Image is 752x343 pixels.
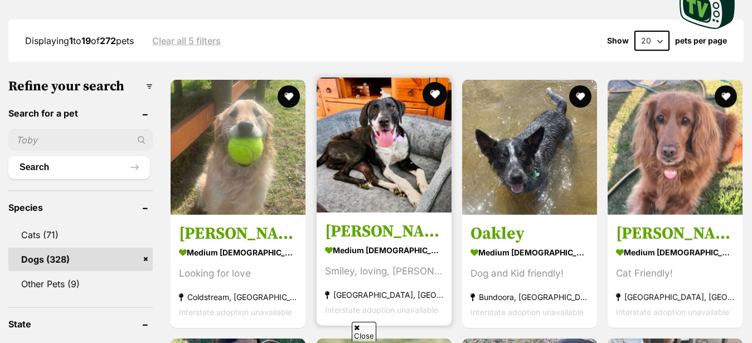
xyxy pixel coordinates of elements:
img: Molly - Cocker Spaniel x Poodle Dog [608,80,743,215]
h3: [PERSON_NAME] [179,223,297,244]
label: pets per page [675,36,727,45]
a: [PERSON_NAME] medium [DEMOGRAPHIC_DATA] Dog Smiley, loving, [PERSON_NAME] [GEOGRAPHIC_DATA], [GEO... [317,212,452,326]
header: State [8,319,153,329]
a: Clear all 5 filters [152,36,221,46]
header: Species [8,202,153,212]
strong: 272 [100,35,116,46]
div: Dog and Kid friendly! [470,266,589,281]
strong: medium [DEMOGRAPHIC_DATA] Dog [325,242,443,258]
a: [PERSON_NAME] medium [DEMOGRAPHIC_DATA] Dog Cat Friendly! [GEOGRAPHIC_DATA], [GEOGRAPHIC_DATA] In... [608,215,743,328]
strong: medium [DEMOGRAPHIC_DATA] Dog [179,244,297,260]
div: Looking for love [179,266,297,281]
a: [PERSON_NAME] medium [DEMOGRAPHIC_DATA] Dog Looking for love Coldstream, [GEOGRAPHIC_DATA] Inters... [171,215,305,328]
strong: Coldstream, [GEOGRAPHIC_DATA] [179,289,297,305]
button: favourite [278,85,300,108]
h3: Refine your search [8,79,153,94]
div: Smiley, loving, [PERSON_NAME] [325,264,443,279]
span: Interstate adoption unavailable [616,307,729,317]
span: Show [607,36,629,45]
button: favourite [423,82,447,107]
button: favourite [715,85,737,108]
span: Interstate adoption unavailable [179,307,292,317]
span: Interstate adoption unavailable [325,305,438,315]
strong: [GEOGRAPHIC_DATA], [GEOGRAPHIC_DATA] [616,289,734,305]
img: Lucy - Golden Retriever Dog [171,80,305,215]
a: Oakley medium [DEMOGRAPHIC_DATA] Dog Dog and Kid friendly! Bundoora, [GEOGRAPHIC_DATA] Interstate... [462,215,597,328]
img: Maggie - German Shorthaired Pointer x Great Dane Dog [317,78,452,212]
img: Oakley - Australian Cattle Dog [462,80,597,215]
span: Interstate adoption unavailable [470,307,584,317]
a: Cats (71) [8,223,153,247]
a: Dogs (328) [8,248,153,271]
strong: 1 [69,35,73,46]
strong: [GEOGRAPHIC_DATA], [GEOGRAPHIC_DATA] [325,287,443,302]
strong: medium [DEMOGRAPHIC_DATA] Dog [470,244,589,260]
a: Other Pets (9) [8,272,153,296]
strong: 19 [81,35,91,46]
h3: Oakley [470,223,589,244]
header: Search for a pet [8,108,153,118]
input: Toby [8,129,153,151]
strong: Bundoora, [GEOGRAPHIC_DATA] [470,289,589,305]
h3: [PERSON_NAME] [325,221,443,242]
button: favourite [569,85,591,108]
span: Close [352,322,376,341]
div: Cat Friendly! [616,266,734,281]
strong: medium [DEMOGRAPHIC_DATA] Dog [616,244,734,260]
span: Displaying to of pets [25,35,134,46]
button: Search [8,156,150,178]
h3: [PERSON_NAME] [616,223,734,244]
